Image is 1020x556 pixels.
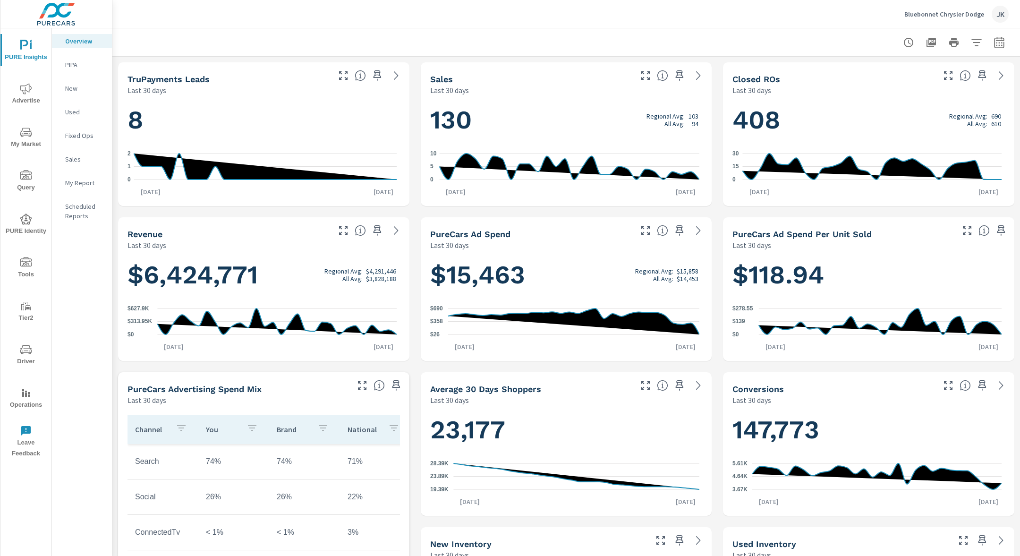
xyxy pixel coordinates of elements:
p: Regional Avg: [324,267,363,275]
p: All Avg: [342,275,363,282]
span: Operations [3,387,49,411]
h5: Conversions [732,384,784,394]
p: $15,858 [677,267,698,275]
span: Number of Repair Orders Closed by the selected dealership group over the selected time range. [So... [960,70,971,81]
h5: truPayments Leads [127,74,210,84]
p: All Avg: [664,120,685,128]
text: 5 [430,163,433,170]
text: $690 [430,305,443,312]
h5: Sales [430,74,453,84]
span: Save this to your personalized report [389,378,404,393]
span: Save this to your personalized report [672,68,687,83]
a: See more details in report [691,533,706,548]
h5: Average 30 Days Shoppers [430,384,541,394]
td: 26% [198,485,269,509]
span: Tier2 [3,300,49,324]
p: Last 30 days [430,85,469,96]
text: $358 [430,318,443,325]
a: See more details in report [691,68,706,83]
p: [DATE] [972,342,1005,351]
p: Last 30 days [127,240,166,251]
a: See more details in report [994,68,1009,83]
td: < 1% [269,521,340,544]
a: See more details in report [994,533,1009,548]
p: 610 [991,120,1001,128]
p: 103 [688,112,698,120]
p: [DATE] [367,342,400,351]
p: [DATE] [448,342,481,351]
a: See more details in report [691,378,706,393]
text: $278.55 [732,305,753,312]
p: [DATE] [439,187,472,197]
p: [DATE] [669,342,702,351]
p: Scheduled Reports [65,202,104,221]
text: 23.89K [430,473,449,480]
text: 0 [430,176,433,183]
text: $627.9K [127,305,149,312]
span: This table looks at how you compare to the amount of budget you spend per channel as opposed to y... [374,380,385,391]
span: Save this to your personalized report [975,533,990,548]
h1: 23,177 [430,414,703,446]
h1: 8 [127,104,400,136]
h5: Closed ROs [732,74,780,84]
span: The number of truPayments leads. [355,70,366,81]
text: $313.95K [127,318,152,325]
span: Number of vehicles sold by the dealership over the selected date range. [Source: This data is sou... [657,70,668,81]
button: Make Fullscreen [956,533,971,548]
text: 0 [127,176,131,183]
p: Brand [277,425,310,434]
button: Select Date Range [990,33,1009,52]
p: $4,291,446 [366,267,396,275]
text: 19.39K [430,486,449,493]
text: 5.61K [732,460,748,467]
p: [DATE] [972,497,1005,506]
p: All Avg: [967,120,987,128]
td: 22% [340,485,411,509]
text: $139 [732,318,745,325]
td: 74% [198,450,269,473]
h5: PureCars Ad Spend [430,229,510,239]
h5: Revenue [127,229,162,239]
td: 74% [269,450,340,473]
p: 690 [991,112,1001,120]
p: Last 30 days [732,85,771,96]
span: PURE Insights [3,40,49,63]
h1: $6,424,771 [127,259,400,291]
p: [DATE] [367,187,400,197]
div: PIPA [52,58,112,72]
span: Advertise [3,83,49,106]
div: Used [52,105,112,119]
p: [DATE] [759,342,792,351]
td: ConnectedTv [127,521,198,544]
span: The number of dealer-specified goals completed by a visitor. [Source: This data is provided by th... [960,380,971,391]
span: Tools [3,257,49,280]
text: 28.39K [430,460,449,467]
p: [DATE] [972,187,1005,197]
span: Save this to your personalized report [975,68,990,83]
a: See more details in report [389,223,404,238]
h5: Used Inventory [732,539,796,549]
text: 10 [430,150,437,157]
p: Overview [65,36,104,46]
span: Total cost of media for all PureCars channels for the selected dealership group over the selected... [657,225,668,236]
text: 3.67K [732,486,748,493]
span: Save this to your personalized report [672,223,687,238]
td: 71% [340,450,411,473]
span: Query [3,170,49,193]
span: Save this to your personalized report [370,223,385,238]
button: Print Report [944,33,963,52]
p: Regional Avg: [635,267,673,275]
p: Bluebonnet Chrysler Dodge [904,10,984,18]
div: My Report [52,176,112,190]
h5: New Inventory [430,539,492,549]
a: See more details in report [994,378,1009,393]
p: Used [65,107,104,117]
p: [DATE] [743,187,776,197]
td: Search [127,450,198,473]
span: A rolling 30 day total of daily Shoppers on the dealership website, averaged over the selected da... [657,380,668,391]
p: New [65,84,104,93]
p: Fixed Ops [65,131,104,140]
button: Make Fullscreen [653,533,668,548]
button: Make Fullscreen [336,68,351,83]
h1: 130 [430,104,703,136]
